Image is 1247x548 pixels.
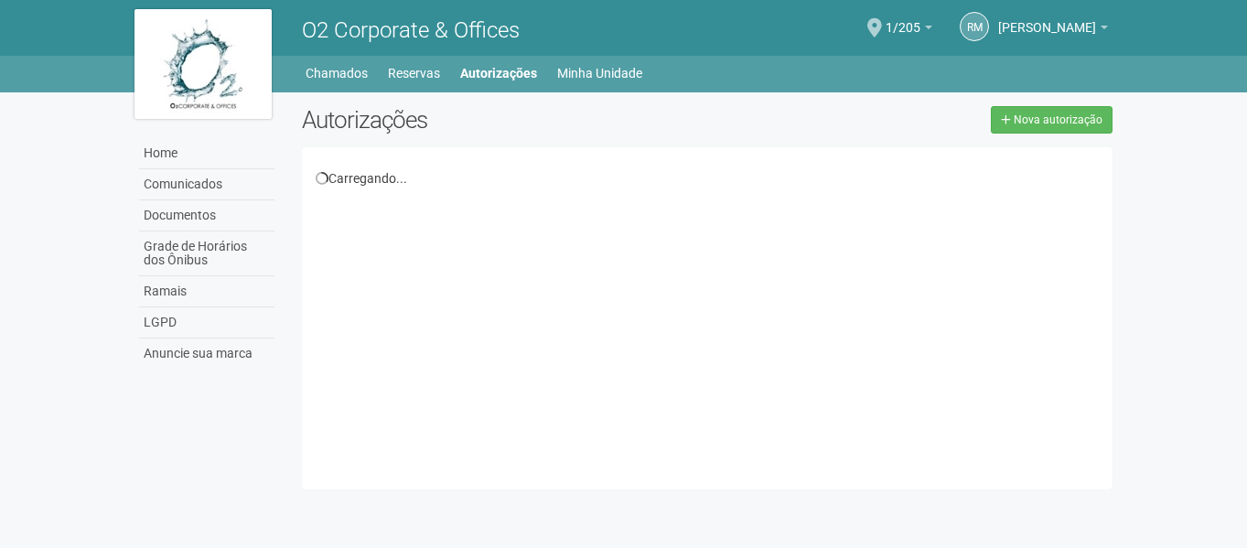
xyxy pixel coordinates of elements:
a: Comunicados [139,169,274,200]
span: Nova autorização [1014,113,1102,126]
h2: Autorizações [302,106,693,134]
span: 1/205 [886,3,920,35]
span: O2 Corporate & Offices [302,17,520,43]
a: Ramais [139,276,274,307]
div: Carregando... [316,170,1100,187]
a: Chamados [306,60,368,86]
a: Nova autorização [991,106,1113,134]
a: RM [960,12,989,41]
a: [PERSON_NAME] [998,23,1108,38]
a: Documentos [139,200,274,231]
a: Home [139,138,274,169]
img: logo.jpg [134,9,272,119]
a: Grade de Horários dos Ônibus [139,231,274,276]
a: Minha Unidade [557,60,642,86]
span: Rachel Melo da Rocha [998,3,1096,35]
a: Anuncie sua marca [139,338,274,369]
a: Autorizações [460,60,537,86]
a: 1/205 [886,23,932,38]
a: Reservas [388,60,440,86]
a: LGPD [139,307,274,338]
